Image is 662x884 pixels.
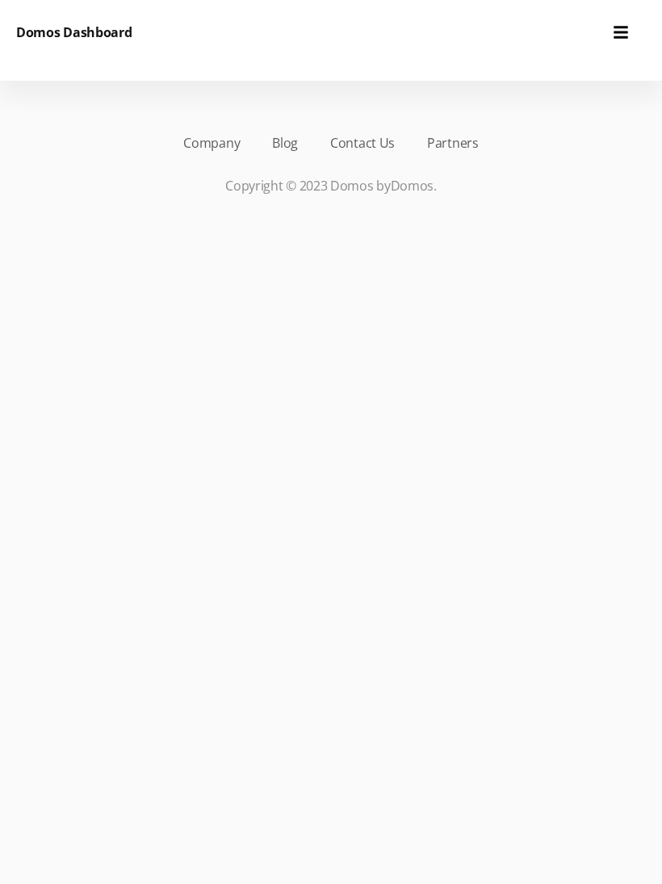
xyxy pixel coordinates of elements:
[330,133,395,153] a: Contact Us
[427,133,479,153] a: Partners
[391,177,434,195] a: Domos
[183,133,240,153] a: Company
[16,23,132,42] h6: Domos Dashboard
[40,176,622,195] p: Copyright © 2023 Domos by .
[272,133,298,153] a: Blog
